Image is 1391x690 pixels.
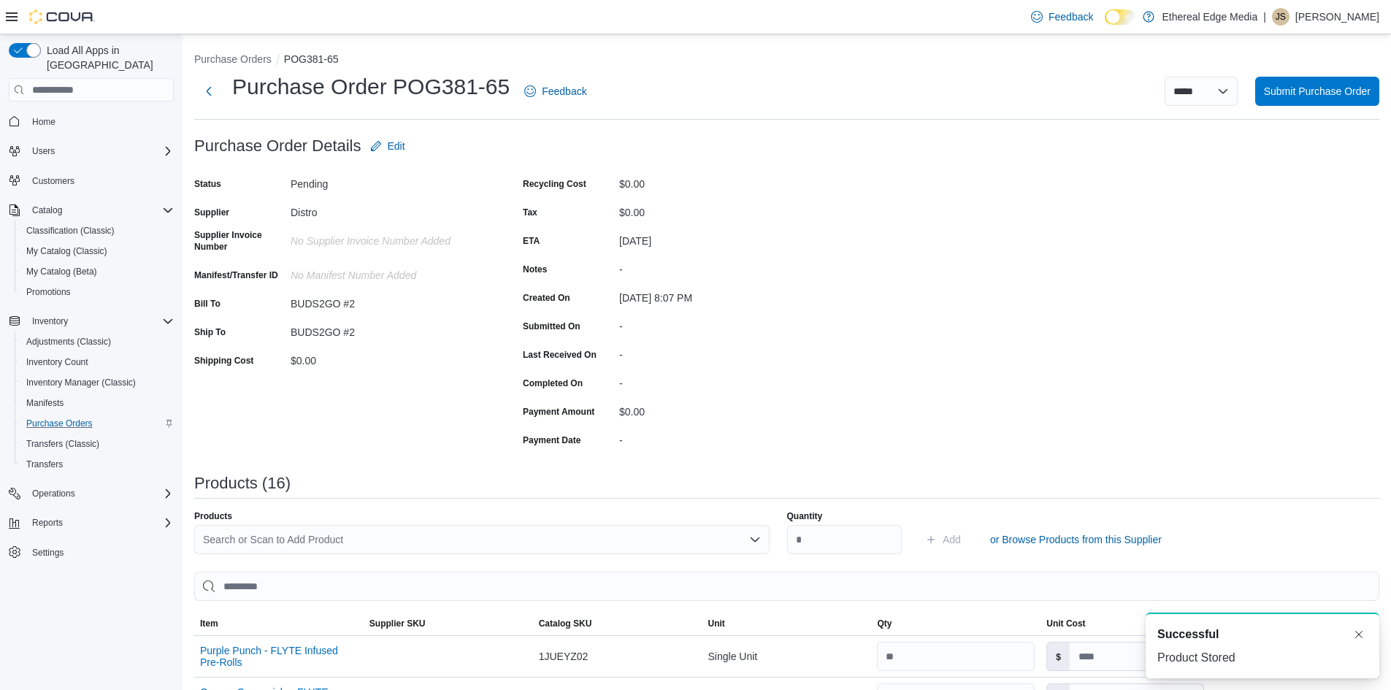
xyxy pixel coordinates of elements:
[20,456,69,473] a: Transfers
[3,483,180,504] button: Operations
[26,286,71,298] span: Promotions
[20,435,105,453] a: Transfers (Classic)
[15,282,180,302] button: Promotions
[518,77,592,106] a: Feedback
[32,145,55,157] span: Users
[32,517,63,529] span: Reports
[20,415,99,432] a: Purchase Orders
[15,434,180,454] button: Transfers (Classic)
[26,418,93,429] span: Purchase Orders
[26,113,61,131] a: Home
[194,298,221,310] label: Bill To
[1157,626,1219,643] span: Successful
[364,131,411,161] button: Edit
[26,336,111,348] span: Adjustments (Classic)
[26,202,68,219] button: Catalog
[194,137,361,155] h3: Purchase Order Details
[3,513,180,533] button: Reports
[619,258,815,275] div: -
[1049,9,1093,24] span: Feedback
[1157,649,1368,667] div: Product Stored
[523,207,537,218] label: Tax
[32,547,64,559] span: Settings
[15,393,180,413] button: Manifests
[26,172,80,190] a: Customers
[1264,84,1371,99] span: Submit Purchase Order
[523,377,583,389] label: Completed On
[26,112,174,130] span: Home
[619,372,815,389] div: -
[619,400,815,418] div: $0.00
[539,648,589,665] span: 1JUEYZ02
[291,229,486,247] div: No Supplier Invoice Number added
[523,235,540,247] label: ETA
[20,333,117,350] a: Adjustments (Classic)
[702,642,872,671] div: Single Unit
[291,172,486,190] div: Pending
[1046,618,1085,629] span: Unit Cost
[369,618,426,629] span: Supplier SKU
[20,222,120,239] a: Classification (Classic)
[26,544,69,561] a: Settings
[523,264,547,275] label: Notes
[619,172,815,190] div: $0.00
[3,141,180,161] button: Users
[20,333,174,350] span: Adjustments (Classic)
[1263,8,1266,26] p: |
[20,353,174,371] span: Inventory Count
[20,435,174,453] span: Transfers (Classic)
[32,488,75,499] span: Operations
[523,178,586,190] label: Recycling Cost
[749,534,761,545] button: Open list of options
[26,514,69,532] button: Reports
[20,394,69,412] a: Manifests
[26,313,74,330] button: Inventory
[291,321,486,338] div: BUDS2GO #2
[26,485,81,502] button: Operations
[1047,643,1070,670] label: $
[3,542,180,563] button: Settings
[3,170,180,191] button: Customers
[20,263,174,280] span: My Catalog (Beta)
[523,434,580,446] label: Payment Date
[20,374,142,391] a: Inventory Manager (Classic)
[26,142,174,160] span: Users
[194,178,221,190] label: Status
[15,413,180,434] button: Purchase Orders
[32,204,62,216] span: Catalog
[194,229,285,253] label: Supplier Invoice Number
[20,374,174,391] span: Inventory Manager (Classic)
[523,321,580,332] label: Submitted On
[20,222,174,239] span: Classification (Classic)
[32,116,55,128] span: Home
[41,43,174,72] span: Load All Apps in [GEOGRAPHIC_DATA]
[15,352,180,372] button: Inventory Count
[15,261,180,282] button: My Catalog (Beta)
[20,263,103,280] a: My Catalog (Beta)
[523,406,594,418] label: Payment Amount
[26,142,61,160] button: Users
[20,394,174,412] span: Manifests
[194,612,364,635] button: Item
[1276,8,1286,26] span: JS
[194,77,223,106] button: Next
[26,397,64,409] span: Manifests
[619,429,815,446] div: -
[3,110,180,131] button: Home
[1295,8,1379,26] p: [PERSON_NAME]
[194,269,278,281] label: Manifest/Transfer ID
[20,283,77,301] a: Promotions
[20,283,174,301] span: Promotions
[984,525,1168,554] button: or Browse Products from this Supplier
[919,525,967,554] button: Add
[539,618,592,629] span: Catalog SKU
[3,200,180,221] button: Catalog
[1162,8,1257,26] p: Ethereal Edge Media
[787,510,823,522] label: Quantity
[26,172,174,190] span: Customers
[871,612,1041,635] button: Qty
[29,9,95,24] img: Cova
[15,331,180,352] button: Adjustments (Classic)
[194,355,253,367] label: Shipping Cost
[3,311,180,331] button: Inventory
